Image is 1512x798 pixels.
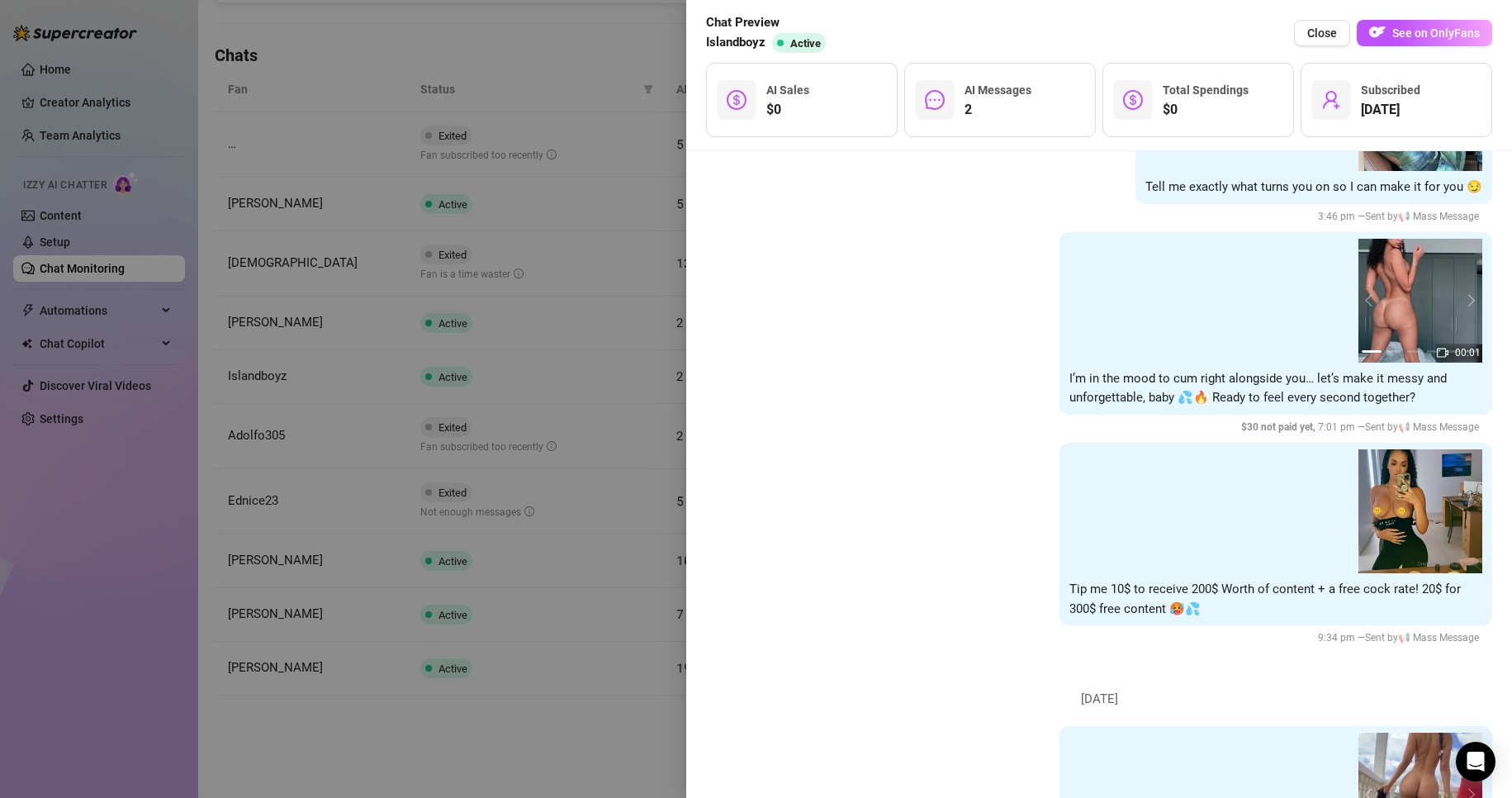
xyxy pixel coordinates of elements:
img: OF [1369,24,1386,40]
button: 3 [1407,350,1420,353]
span: $0 [766,100,809,120]
button: Close [1294,20,1350,46]
button: 4 [1427,350,1440,353]
span: Sent by 📢 Mass Message [1365,421,1479,433]
button: 6 [1466,350,1479,353]
span: message [925,90,945,110]
span: Islandboyz [706,33,765,53]
span: Chat Preview [706,13,832,33]
img: media [1358,239,1482,363]
span: Close [1307,26,1337,40]
button: 5 [1447,350,1460,353]
span: $0 [1163,100,1249,120]
span: AI Messages [965,83,1031,97]
span: [DATE] [1069,690,1130,710]
span: user-add [1321,90,1341,110]
button: prev [1365,294,1378,307]
a: OFSee on OnlyFans [1357,20,1492,47]
button: 2 [1388,350,1401,353]
div: Open Intercom Messenger [1456,742,1495,781]
span: 9:34 pm — [1318,632,1484,644]
span: AI Sales [766,83,809,97]
span: Tell me exactly what turns you on so I can make it for you 😏 [1145,179,1482,194]
button: OFSee on OnlyFans [1357,20,1492,46]
span: dollar [1123,90,1143,110]
span: Total Spendings [1163,83,1249,97]
span: I’m in the mood to cum right alongside you… let’s make it messy and unforgettable, baby 💦🔥 Ready ... [1069,371,1447,406]
span: dollar [727,90,747,110]
button: next [1462,294,1476,307]
img: media [1358,449,1482,573]
span: Tip me 10$ to receive 200$ Worth of content + a free cock rate! 20$ for 300$ free content 🥵💦 [1069,582,1461,616]
span: [DATE] [1361,100,1420,120]
span: Sent by 📢 Mass Message [1365,211,1479,222]
span: 7:01 pm — [1241,421,1484,433]
span: Active [790,37,821,50]
span: 3:46 pm — [1318,211,1484,222]
span: $ 30 not paid yet , [1241,421,1318,433]
span: See on OnlyFans [1392,26,1480,40]
span: Subscribed [1361,83,1420,97]
span: video-camera [1437,347,1448,359]
span: 2 [965,100,1031,120]
span: 00:01 [1455,347,1481,359]
span: Sent by 📢 Mass Message [1365,632,1479,644]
